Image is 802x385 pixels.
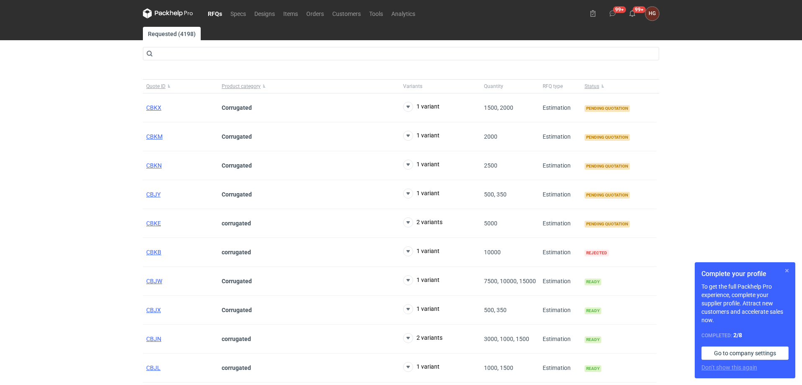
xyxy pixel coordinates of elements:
a: CBKM [146,133,163,140]
div: Estimation [539,267,581,296]
span: Quantity [484,83,503,90]
span: Pending quotation [585,163,630,170]
span: Rejected [585,250,609,256]
span: 1000, 1500 [484,364,513,371]
span: Pending quotation [585,192,630,199]
span: Ready [585,279,601,285]
a: CBKN [146,162,162,169]
span: Product category [222,83,261,90]
span: Quote ID [146,83,166,90]
button: Status [581,80,657,93]
a: CBJN [146,336,161,342]
span: Ready [585,336,601,343]
strong: Corrugated [222,278,252,284]
span: Status [585,83,599,90]
button: 1 variant [403,102,440,112]
a: CBJL [146,364,160,371]
button: 1 variant [403,189,440,199]
span: 500, 350 [484,191,507,198]
a: Orders [302,8,328,18]
a: CBKX [146,104,161,111]
a: Analytics [387,8,419,18]
a: RFQs [204,8,226,18]
strong: Corrugated [222,162,252,169]
a: Items [279,8,302,18]
span: Pending quotation [585,134,630,141]
div: Estimation [539,325,581,354]
strong: corrugated [222,336,251,342]
div: Estimation [539,180,581,209]
div: Estimation [539,296,581,325]
p: To get the full Packhelp Pro experience, complete your supplier profile. Attract new customers an... [701,282,789,324]
div: Estimation [539,354,581,382]
button: Don’t show this again [701,363,757,372]
strong: Corrugated [222,191,252,198]
a: Specs [226,8,250,18]
strong: Corrugated [222,133,252,140]
button: 1 variant [403,275,440,285]
a: CBKE [146,220,161,227]
a: CBKB [146,249,161,256]
span: RFQ type [543,83,563,90]
button: 2 variants [403,217,442,227]
span: 5000 [484,220,497,227]
strong: corrugated [222,249,251,256]
a: Customers [328,8,365,18]
div: Estimation [539,209,581,238]
a: CBJW [146,278,162,284]
span: Ready [585,365,601,372]
button: Quote ID [143,80,218,93]
div: Estimation [539,122,581,151]
span: 3000, 1000, 1500 [484,336,529,342]
a: CBJX [146,307,161,313]
strong: corrugated [222,364,251,371]
span: 1500, 2000 [484,104,513,111]
span: 2000 [484,133,497,140]
a: Designs [250,8,279,18]
span: Pending quotation [585,221,630,227]
button: 1 variant [403,160,440,170]
span: 500, 350 [484,307,507,313]
button: 99+ [606,7,619,20]
strong: 2 / 8 [733,332,742,338]
figcaption: HG [645,7,659,21]
button: 1 variant [403,246,440,256]
div: Hubert Gołębiewski [645,7,659,21]
a: CBJY [146,191,160,198]
strong: corrugated [222,220,251,227]
button: 1 variant [403,131,440,141]
svg: Packhelp Pro [143,8,193,18]
button: 1 variant [403,362,440,372]
span: Pending quotation [585,105,630,112]
button: 2 variants [403,333,442,343]
a: Requested (4198) [143,27,201,40]
button: 99+ [626,7,639,20]
h1: Complete your profile [701,269,789,279]
div: Estimation [539,93,581,122]
span: 2500 [484,162,497,169]
span: Ready [585,307,601,314]
a: Go to company settings [701,346,789,360]
strong: Corrugated [222,307,252,313]
div: Completed: [701,331,789,340]
div: Estimation [539,151,581,180]
button: Skip for now [782,266,792,276]
a: Tools [365,8,387,18]
span: 10000 [484,249,501,256]
span: Variants [403,83,422,90]
button: Product category [218,80,400,93]
button: 1 variant [403,304,440,314]
div: Estimation [539,238,581,267]
span: 7500, 10000, 15000 [484,278,536,284]
strong: Corrugated [222,104,252,111]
